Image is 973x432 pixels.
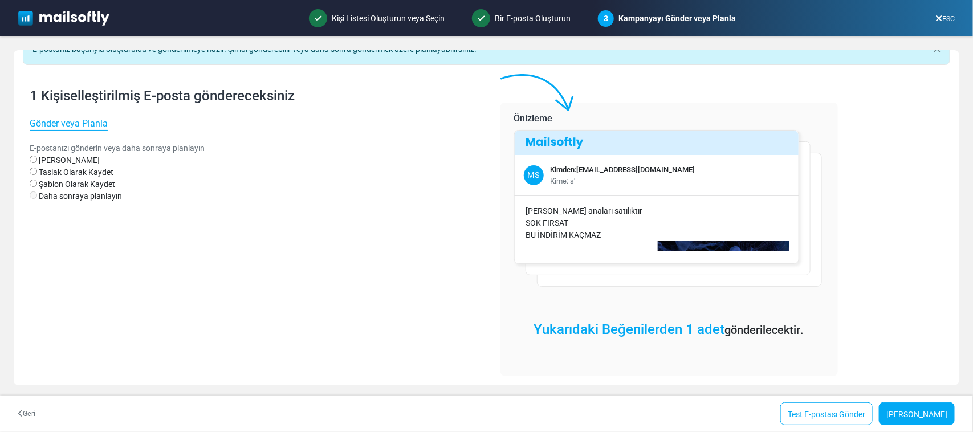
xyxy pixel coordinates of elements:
font: Test E-postası Gönder [788,410,865,419]
font: BU İNDİRİM KAÇMAZ [526,230,601,239]
font: Geri [23,410,35,418]
font: [PERSON_NAME] anaları satılıktır [526,206,643,215]
font: Taslak Olarak Kaydet [39,168,113,177]
a: Geri [18,409,35,419]
font: E-postanızı gönderin veya daha sonraya planlayın [30,144,205,153]
font: Önizleme [514,113,553,124]
font: Bir E-posta Oluşturun [495,14,571,23]
font: ESC [942,15,955,23]
font: . [801,323,804,337]
font: Kimden: [551,165,577,174]
font: MS [527,170,540,180]
font: Gönder veya Planla [30,118,108,129]
font: [PERSON_NAME] [886,410,947,419]
font: Kime: s' [551,177,576,185]
font: Daha sonraya planlayın [39,191,122,201]
font: SOK FIRSAT [526,218,569,227]
font: Yukarıdaki Beğenilerden 1 adet [534,321,725,337]
font: gönderilecektir [725,323,801,337]
font: 1 Kişiselleştirilmiş E-posta göndereceksiniz [30,88,295,104]
img: mailsoftly_white_logo.svg [18,11,109,26]
font: Kampanyayı Gönder veya Planla [618,14,736,23]
a: Test E-postası Gönder [780,402,873,425]
font: [PERSON_NAME] [39,156,100,165]
img: 2cc6e2a2fdd68519bca2af79c7ccf166.jpg [658,241,789,315]
font: [EMAIL_ADDRESS][DOMAIN_NAME] [577,165,695,174]
font: 3 [604,14,608,23]
font: Kişi Listesi Oluşturun veya Seçin [332,14,445,23]
font: Şablon Olarak Kaydet [39,180,115,189]
a: ESC [935,15,955,23]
